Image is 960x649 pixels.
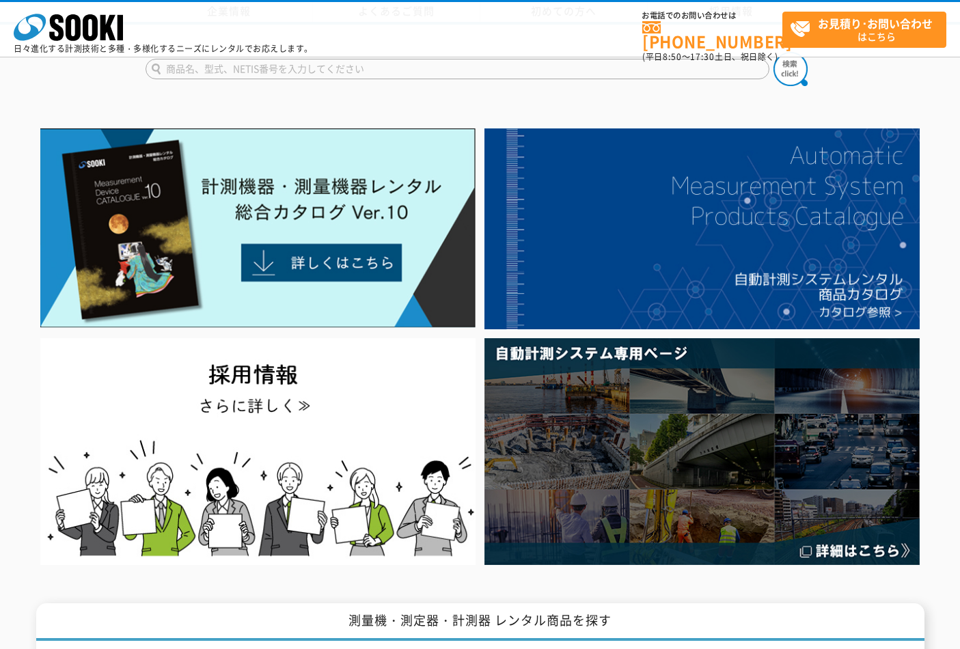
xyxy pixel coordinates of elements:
span: お電話でのお問い合わせは [642,12,782,20]
img: Catalog Ver10 [40,128,476,328]
img: 自動計測システムカタログ [484,128,920,329]
h1: 測量機・測定器・計測器 レンタル商品を探す [36,603,924,641]
img: SOOKI recruit [40,338,476,564]
strong: お見積り･お問い合わせ [818,15,933,31]
span: はこちら [790,12,946,46]
img: 自動計測システム専用ページ [484,338,920,564]
a: [PHONE_NUMBER] [642,21,782,49]
p: 日々進化する計測技術と多種・多様化するニーズにレンタルでお応えします。 [14,44,313,53]
a: お見積り･お問い合わせはこちら [782,12,946,48]
input: 商品名、型式、NETIS番号を入力してください [146,59,769,79]
span: 17:30 [690,51,715,63]
img: btn_search.png [773,52,808,86]
span: 8:50 [663,51,682,63]
span: (平日 ～ 土日、祝日除く) [642,51,778,63]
